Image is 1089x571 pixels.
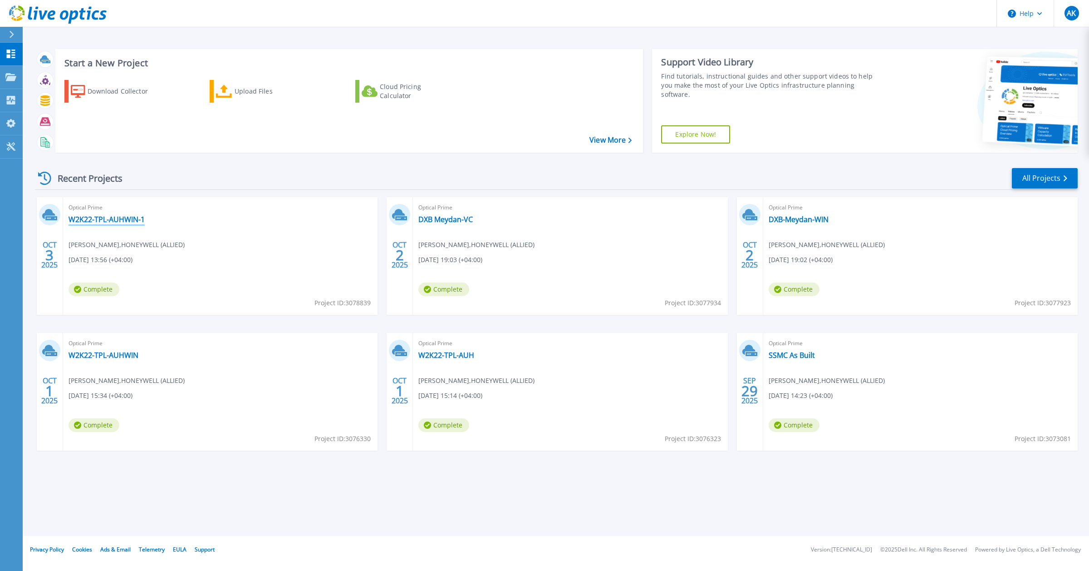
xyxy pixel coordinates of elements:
a: SSMC As Built [769,351,815,360]
span: Optical Prime [69,338,372,348]
span: Complete [69,283,119,296]
span: [DATE] 14:23 (+04:00) [769,391,833,401]
div: OCT 2025 [741,238,758,272]
span: Project ID: 3076330 [314,434,371,444]
a: EULA [173,546,186,553]
div: OCT 2025 [391,238,408,272]
a: DXB Meydan-VC [418,215,473,224]
div: Recent Projects [35,167,135,189]
a: DXB-Meydan-WIN [769,215,829,224]
div: Upload Files [235,82,307,100]
span: [DATE] 19:03 (+04:00) [418,255,482,265]
span: [PERSON_NAME] , HONEYWELL (ALLIED) [69,240,185,250]
span: [PERSON_NAME] , HONEYWELL (ALLIED) [418,376,535,386]
li: Version: [TECHNICAL_ID] [811,547,872,553]
div: SEP 2025 [741,374,758,407]
span: Optical Prime [418,203,722,213]
div: OCT 2025 [41,374,58,407]
div: Support Video Library [661,56,880,68]
a: W2K22-TPL-AUHWIN [69,351,138,360]
div: OCT 2025 [391,374,408,407]
span: Project ID: 3077934 [665,298,721,308]
span: Project ID: 3076323 [665,434,721,444]
span: Complete [418,283,469,296]
span: AK [1067,10,1076,17]
span: Complete [769,418,819,432]
span: 29 [741,387,758,395]
span: [DATE] 15:34 (+04:00) [69,391,132,401]
span: Complete [418,418,469,432]
span: 2 [746,251,754,259]
a: View More [589,136,632,144]
span: Project ID: 3078839 [314,298,371,308]
span: 1 [45,387,54,395]
span: Complete [769,283,819,296]
a: Cloud Pricing Calculator [355,80,456,103]
span: [PERSON_NAME] , HONEYWELL (ALLIED) [418,240,535,250]
span: Complete [69,418,119,432]
a: Support [195,546,215,553]
span: [DATE] 15:14 (+04:00) [418,391,482,401]
div: Cloud Pricing Calculator [380,82,452,100]
a: Privacy Policy [30,546,64,553]
h3: Start a New Project [64,58,632,68]
span: [PERSON_NAME] , HONEYWELL (ALLIED) [769,376,885,386]
a: W2K22-TPL-AUHWIN-1 [69,215,145,224]
span: [PERSON_NAME] , HONEYWELL (ALLIED) [69,376,185,386]
span: Optical Prime [769,203,1072,213]
li: © 2025 Dell Inc. All Rights Reserved [880,547,967,553]
a: Telemetry [139,546,165,553]
span: [PERSON_NAME] , HONEYWELL (ALLIED) [769,240,885,250]
span: Project ID: 3077923 [1015,298,1071,308]
span: 3 [45,251,54,259]
span: 2 [396,251,404,259]
a: Upload Files [210,80,311,103]
div: Find tutorials, instructional guides and other support videos to help you make the most of your L... [661,72,880,99]
span: Project ID: 3073081 [1015,434,1071,444]
a: Explore Now! [661,125,730,144]
li: Powered by Live Optics, a Dell Technology [975,547,1081,553]
span: [DATE] 19:02 (+04:00) [769,255,833,265]
span: [DATE] 13:56 (+04:00) [69,255,132,265]
a: W2K22-TPL-AUH [418,351,474,360]
a: Ads & Email [100,546,131,553]
span: Optical Prime [769,338,1072,348]
span: Optical Prime [418,338,722,348]
div: Download Collector [88,82,160,100]
a: All Projects [1012,168,1078,189]
div: OCT 2025 [41,238,58,272]
a: Download Collector [64,80,166,103]
span: 1 [396,387,404,395]
a: Cookies [72,546,92,553]
span: Optical Prime [69,203,372,213]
